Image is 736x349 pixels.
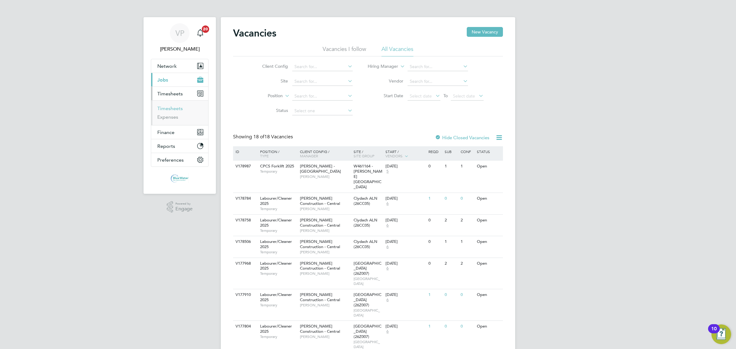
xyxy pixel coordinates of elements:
[175,29,184,37] span: VP
[300,239,340,249] span: [PERSON_NAME] Construction - Central
[260,196,292,206] span: Labourer/Cleaner 2025
[300,163,341,174] span: [PERSON_NAME] - [GEOGRAPHIC_DATA]
[443,161,459,172] div: 1
[292,63,353,71] input: Search for...
[253,63,288,69] label: Client Config
[354,163,382,190] span: W461164 - [PERSON_NAME][GEOGRAPHIC_DATA]
[260,261,292,271] span: Labourer/Cleaner 2025
[354,153,374,158] span: Site Group
[300,292,340,302] span: [PERSON_NAME] Construction - Central
[300,324,340,334] span: [PERSON_NAME] Construction - Central
[459,193,475,204] div: 0
[300,196,340,206] span: [PERSON_NAME] Construction - Central
[368,78,403,84] label: Vendor
[234,193,255,204] div: V178784
[475,236,502,247] div: Open
[475,321,502,332] div: Open
[385,153,403,158] span: Vendors
[151,87,208,100] button: Timesheets
[233,27,276,39] h2: Vacancies
[300,250,351,255] span: [PERSON_NAME]
[711,329,717,337] div: 10
[435,135,489,140] label: Hide Closed Vacancies
[475,161,502,172] div: Open
[157,129,174,135] span: Finance
[475,193,502,204] div: Open
[443,258,459,269] div: 2
[151,173,209,183] a: Go to home page
[459,236,475,247] div: 1
[255,146,298,161] div: Position /
[300,206,351,211] span: [PERSON_NAME]
[385,201,389,206] span: 6
[300,271,351,276] span: [PERSON_NAME]
[292,77,353,86] input: Search for...
[300,217,340,228] span: [PERSON_NAME] Construction - Central
[385,239,425,244] div: [DATE]
[298,146,352,161] div: Client Config /
[459,146,475,157] div: Conf
[354,276,383,286] span: [GEOGRAPHIC_DATA]
[443,146,459,157] div: Sub
[443,289,459,301] div: 0
[260,271,297,276] span: Temporary
[354,308,383,317] span: [GEOGRAPHIC_DATA]
[260,324,292,334] span: Labourer/Cleaner 2025
[385,218,425,223] div: [DATE]
[459,215,475,226] div: 2
[157,105,183,111] a: Timesheets
[260,153,269,158] span: Type
[151,45,209,53] span: Victoria Price
[194,23,206,43] a: 20
[300,303,351,308] span: [PERSON_NAME]
[354,196,377,206] span: Clydach ALN (26CC05)
[253,134,293,140] span: 18 Vacancies
[253,78,288,84] label: Site
[475,146,502,157] div: Status
[354,239,377,249] span: Clydach ALN (26CC05)
[260,303,297,308] span: Temporary
[354,339,383,349] span: [GEOGRAPHIC_DATA]
[354,261,381,276] span: [GEOGRAPHIC_DATA] (26Z007)
[352,146,384,161] div: Site /
[260,206,297,211] span: Temporary
[443,193,459,204] div: 0
[354,324,381,339] span: [GEOGRAPHIC_DATA] (26Z007)
[408,63,468,71] input: Search for...
[300,228,351,233] span: [PERSON_NAME]
[475,258,502,269] div: Open
[385,164,425,169] div: [DATE]
[385,324,425,329] div: [DATE]
[151,125,208,139] button: Finance
[171,173,189,183] img: bluewaterwales-logo-retina.png
[385,297,389,303] span: 6
[260,169,297,174] span: Temporary
[427,215,443,226] div: 0
[368,93,403,98] label: Start Date
[151,100,208,125] div: Timesheets
[260,228,297,233] span: Temporary
[427,146,443,157] div: Reqd
[475,215,502,226] div: Open
[234,258,255,269] div: V177968
[443,215,459,226] div: 2
[253,134,264,140] span: 18 of
[354,292,381,308] span: [GEOGRAPHIC_DATA] (26Z007)
[151,153,208,167] button: Preferences
[300,334,351,339] span: [PERSON_NAME]
[323,45,366,56] li: Vacancies I follow
[292,92,353,101] input: Search for...
[459,321,475,332] div: 0
[144,17,216,194] nav: Main navigation
[234,289,255,301] div: V177910
[384,146,427,162] div: Start /
[427,289,443,301] div: 1
[385,329,389,334] span: 6
[292,107,353,115] input: Select one
[260,250,297,255] span: Temporary
[459,161,475,172] div: 1
[157,143,175,149] span: Reports
[247,93,283,99] label: Position
[381,45,413,56] li: All Vacancies
[151,73,208,86] button: Jobs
